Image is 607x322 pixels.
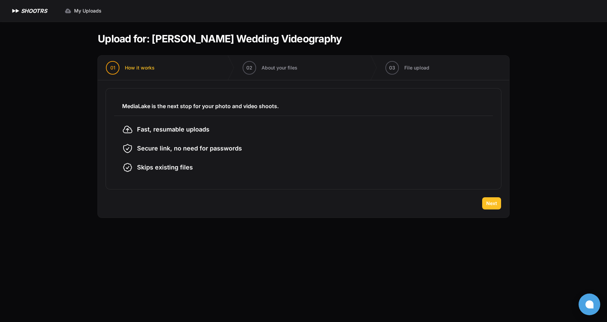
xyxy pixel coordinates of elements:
button: 02 About your files [234,56,306,80]
span: Next [486,200,497,207]
span: My Uploads [74,7,102,14]
button: Next [482,197,501,209]
span: About your files [262,64,297,71]
span: How it works [125,64,155,71]
span: Skips existing files [137,163,193,172]
img: SHOOTRS [11,7,21,15]
button: 01 How it works [98,56,163,80]
span: 02 [246,64,252,71]
h3: MediaLake is the next stop for your photo and video shoots. [122,102,485,110]
button: 03 File upload [377,56,437,80]
h1: Upload for: [PERSON_NAME] Wedding Videography [98,33,342,45]
span: 03 [389,64,395,71]
button: Open chat window [579,294,600,315]
span: File upload [404,64,429,71]
a: My Uploads [61,5,106,17]
h1: SHOOTRS [21,7,47,15]
a: SHOOTRS SHOOTRS [11,7,47,15]
span: Fast, resumable uploads [137,125,209,134]
span: Secure link, no need for passwords [137,144,242,153]
span: 01 [110,64,115,71]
